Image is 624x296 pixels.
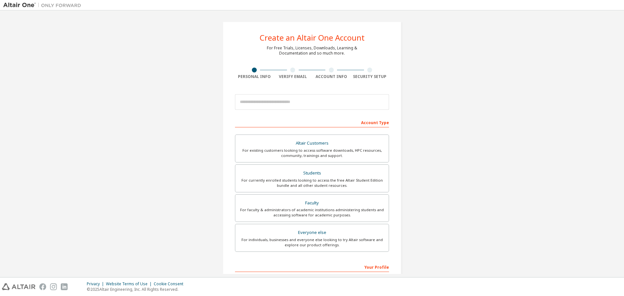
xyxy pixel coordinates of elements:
div: Privacy [87,281,106,287]
div: For Free Trials, Licenses, Downloads, Learning & Documentation and so much more. [267,45,357,56]
div: Website Terms of Use [106,281,154,287]
div: Verify Email [274,74,312,79]
div: Create an Altair One Account [260,34,365,42]
div: Cookie Consent [154,281,187,287]
img: Altair One [3,2,84,8]
div: Security Setup [351,74,389,79]
img: facebook.svg [39,283,46,290]
div: Students [239,169,385,178]
div: For faculty & administrators of academic institutions administering students and accessing softwa... [239,207,385,218]
div: Faculty [239,199,385,208]
img: instagram.svg [50,283,57,290]
div: For existing customers looking to access software downloads, HPC resources, community, trainings ... [239,148,385,158]
div: For individuals, businesses and everyone else looking to try Altair software and explore our prod... [239,237,385,248]
div: Account Info [312,74,351,79]
div: Altair Customers [239,139,385,148]
img: linkedin.svg [61,283,68,290]
div: Account Type [235,117,389,127]
div: Everyone else [239,228,385,237]
div: For currently enrolled students looking to access the free Altair Student Edition bundle and all ... [239,178,385,188]
div: Your Profile [235,262,389,272]
div: Personal Info [235,74,274,79]
p: © 2025 Altair Engineering, Inc. All Rights Reserved. [87,287,187,292]
img: altair_logo.svg [2,283,35,290]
